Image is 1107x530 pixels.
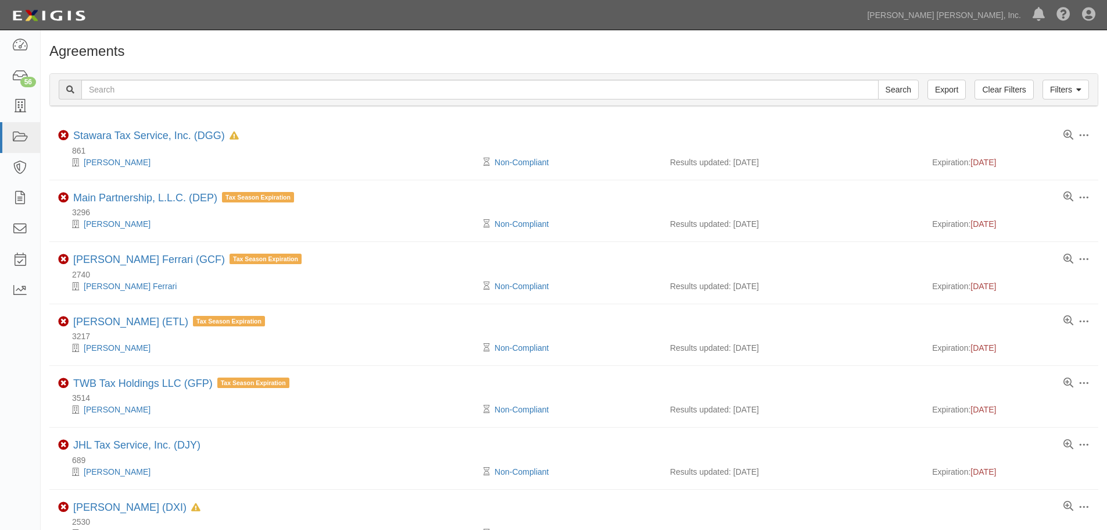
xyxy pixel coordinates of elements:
[49,44,1098,59] h1: Agreements
[495,405,549,414] a: Non-Compliant
[970,219,996,229] span: [DATE]
[58,254,69,265] i: Non-Compliant
[73,378,289,390] div: TWB Tax Holdings LLC (GFP)
[970,282,996,291] span: [DATE]
[58,466,486,478] div: Samuel Lapp
[230,254,302,264] span: Tax Season Expiration
[483,220,490,228] i: Pending Review
[58,193,69,203] i: Non-Compliant
[932,218,1090,230] div: Expiration:
[878,80,919,99] input: Search
[1063,501,1073,512] a: View results summary
[73,130,239,143] div: Stawara Tax Service, Inc. (DGG)
[84,405,151,414] a: [PERSON_NAME]
[58,280,486,292] div: Gino A. Ferrari
[217,378,289,388] span: Tax Season Expiration
[193,316,265,326] span: Tax Season Expiration
[81,80,879,99] input: Search
[58,156,486,168] div: Stephanie Stawara
[73,192,294,205] div: Main Partnership, L.L.C. (DEP)
[73,316,265,329] div: April Fults (ETL)
[73,254,302,266] div: Gino A. Ferrari (GCF)
[73,254,225,265] a: [PERSON_NAME] Ferrari (GCF)
[58,378,69,389] i: Non-Compliant
[20,77,36,87] div: 56
[58,330,1098,342] div: 3217
[58,207,1098,218] div: 3296
[58,502,69,513] i: Non-Compliant
[84,467,151,476] a: [PERSON_NAME]
[975,80,1033,99] a: Clear Filters
[670,218,915,230] div: Results updated: [DATE]
[58,404,486,415] div: Timothy W Barrier
[670,404,915,415] div: Results updated: [DATE]
[58,440,69,450] i: Non-Compliant
[932,466,1090,478] div: Expiration:
[670,466,915,478] div: Results updated: [DATE]
[495,158,549,167] a: Non-Compliant
[222,192,294,202] span: Tax Season Expiration
[9,5,89,26] img: logo-5460c22ac91f19d4615b14bd174203de0afe785f0fc80cf4dbbc73dc1793850b.png
[483,282,490,290] i: Pending Review
[73,130,225,141] a: Stawara Tax Service, Inc. (DGG)
[58,218,486,230] div: Emmanuel Umoren
[970,343,996,353] span: [DATE]
[932,404,1090,415] div: Expiration:
[670,280,915,292] div: Results updated: [DATE]
[495,282,549,291] a: Non-Compliant
[73,439,200,452] div: JHL Tax Service, Inc. (DJY)
[58,269,1098,280] div: 2740
[1042,80,1089,99] a: Filters
[1063,130,1073,141] a: View results summary
[970,158,996,167] span: [DATE]
[670,342,915,354] div: Results updated: [DATE]
[483,344,490,352] i: Pending Review
[970,467,996,476] span: [DATE]
[861,3,1027,27] a: [PERSON_NAME] [PERSON_NAME], Inc.
[1063,378,1073,389] a: View results summary
[483,468,490,476] i: Pending Review
[932,156,1090,168] div: Expiration:
[483,158,490,166] i: Pending Review
[1056,8,1070,22] i: Help Center - Complianz
[58,516,1098,528] div: 2530
[1063,192,1073,202] a: View results summary
[73,316,188,328] a: [PERSON_NAME] (ETL)
[73,501,200,514] div: John B. Dean (DXI)
[1063,440,1073,450] a: View results summary
[73,378,213,389] a: TWB Tax Holdings LLC (GFP)
[84,219,151,229] a: [PERSON_NAME]
[58,316,69,327] i: Non-Compliant
[495,343,549,353] a: Non-Compliant
[58,454,1098,466] div: 689
[58,392,1098,404] div: 3514
[1063,316,1073,326] a: View results summary
[84,158,151,167] a: [PERSON_NAME]
[932,342,1090,354] div: Expiration:
[191,504,200,512] i: In Default since 10/12/2025
[58,130,69,141] i: Non-Compliant
[73,439,200,451] a: JHL Tax Service, Inc. (DJY)
[73,501,187,513] a: [PERSON_NAME] (DXI)
[58,342,486,354] div: April Fults
[73,192,217,204] a: Main Partnership, L.L.C. (DEP)
[84,343,151,353] a: [PERSON_NAME]
[495,219,549,229] a: Non-Compliant
[230,132,239,140] i: In Default since 06/30/2025
[84,282,177,291] a: [PERSON_NAME] Ferrari
[970,405,996,414] span: [DATE]
[932,280,1090,292] div: Expiration:
[1063,254,1073,265] a: View results summary
[927,80,966,99] a: Export
[670,156,915,168] div: Results updated: [DATE]
[58,145,1098,156] div: 861
[495,467,549,476] a: Non-Compliant
[483,405,490,414] i: Pending Review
